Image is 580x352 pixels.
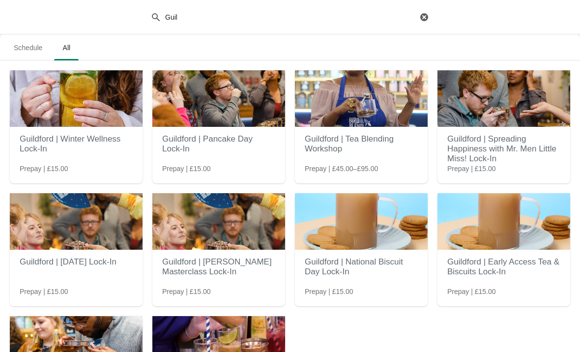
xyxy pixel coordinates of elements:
[20,129,133,159] h2: Guildford | Winter Wellness Lock-In
[437,70,570,127] img: Guildford | Spreading Happiness with Mr. Men Little Miss! Lock-In
[437,193,570,250] img: Guildford | Early Access Tea & Biscuits Lock-In
[162,252,275,282] h2: Guildford | [PERSON_NAME] Masterclass Lock-In
[447,129,560,169] h2: Guildford | Spreading Happiness with Mr. Men Little Miss! Lock-In
[447,287,496,296] span: Prepay | £15.00
[10,193,143,250] img: Guildford | Easter Lock-In
[305,252,418,282] h2: Guildford | National Biscuit Day Lock-In
[305,287,353,296] span: Prepay | £15.00
[152,193,285,250] img: Guildford | Earl Grey Masterclass Lock-In
[305,129,418,159] h2: Guildford | Tea Blending Workshop
[152,70,285,127] img: Guildford | Pancake Day Lock-In
[447,164,496,174] span: Prepay | £15.00
[54,39,79,57] span: All
[165,8,417,26] input: Search
[10,70,143,127] img: Guildford | Winter Wellness Lock-In
[162,129,275,159] h2: Guildford | Pancake Day Lock-In
[447,252,560,282] h2: Guildford | Early Access Tea & Biscuits Lock-In
[162,287,211,296] span: Prepay | £15.00
[419,12,429,22] button: Clear
[20,252,133,272] h2: Guildford | [DATE] Lock-In
[305,164,378,174] span: Prepay | £45.00–£95.00
[162,164,211,174] span: Prepay | £15.00
[295,193,428,250] img: Guildford | National Biscuit Day Lock-In
[20,164,68,174] span: Prepay | £15.00
[20,287,68,296] span: Prepay | £15.00
[295,70,428,127] img: Guildford | Tea Blending Workshop
[6,39,50,57] span: Schedule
